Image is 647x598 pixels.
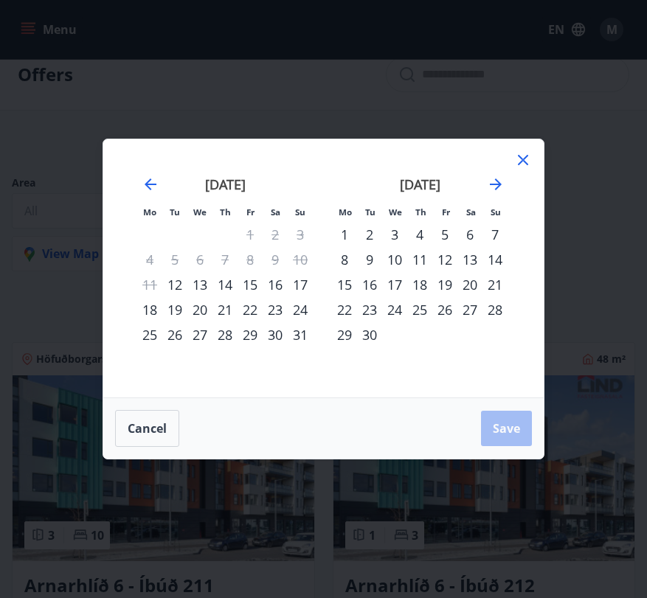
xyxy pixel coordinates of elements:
[382,247,407,272] td: Choose Wednesday, September 10, 2025 as your check-in date. It’s available.
[263,272,288,297] div: 16
[432,247,457,272] td: Choose Friday, September 12, 2025 as your check-in date. It’s available.
[357,322,382,347] td: Choose Tuesday, September 30, 2025 as your check-in date. It’s available.
[339,206,352,218] small: Mo
[205,175,246,193] strong: [DATE]
[263,322,288,347] td: Choose Saturday, August 30, 2025 as your check-in date. It’s available.
[263,247,288,272] td: Not available. Saturday, August 9, 2025
[442,206,450,218] small: Fr
[432,272,457,297] div: 19
[357,247,382,272] div: 9
[295,206,305,218] small: Su
[212,272,238,297] div: 14
[482,222,508,247] div: 7
[332,272,357,297] td: Choose Monday, September 15, 2025 as your check-in date. It’s available.
[220,206,231,218] small: Th
[238,272,263,297] td: Choose Friday, August 15, 2025 as your check-in date. It’s available.
[407,222,432,247] div: 4
[162,272,187,297] td: Choose Tuesday, August 12, 2025 as your check-in date. It’s available.
[162,272,187,297] div: 12
[457,222,482,247] td: Choose Saturday, September 6, 2025 as your check-in date. It’s available.
[357,272,382,297] div: 16
[457,297,482,322] div: 27
[400,175,440,193] strong: [DATE]
[357,272,382,297] td: Choose Tuesday, September 16, 2025 as your check-in date. It’s available.
[407,297,432,322] td: Choose Thursday, September 25, 2025 as your check-in date. It’s available.
[137,322,162,347] td: Choose Monday, August 25, 2025 as your check-in date. It’s available.
[288,272,313,297] div: 17
[263,297,288,322] td: Choose Saturday, August 23, 2025 as your check-in date. It’s available.
[187,272,212,297] div: 13
[432,222,457,247] div: 5
[212,247,238,272] td: Not available. Thursday, August 7, 2025
[332,222,357,247] td: Choose Monday, September 1, 2025 as your check-in date. It’s available.
[482,297,508,322] td: Choose Sunday, September 28, 2025 as your check-in date. It’s available.
[142,175,159,193] div: Move backward to switch to the previous month.
[288,222,313,247] td: Not available. Sunday, August 3, 2025
[187,322,212,347] div: 27
[432,247,457,272] div: 12
[357,297,382,322] td: Choose Tuesday, September 23, 2025 as your check-in date. It’s available.
[143,206,156,218] small: Mo
[457,272,482,297] td: Choose Saturday, September 20, 2025 as your check-in date. It’s available.
[415,206,426,218] small: Th
[115,410,179,447] button: Cancel
[482,247,508,272] div: 14
[482,272,508,297] div: 21
[187,272,212,297] td: Choose Wednesday, August 13, 2025 as your check-in date. It’s available.
[365,206,376,218] small: Tu
[357,297,382,322] div: 23
[137,297,162,322] td: Choose Monday, August 18, 2025 as your check-in date. It’s available.
[263,222,288,247] td: Not available. Saturday, August 2, 2025
[382,272,407,297] div: 17
[457,272,482,297] div: 20
[288,322,313,347] div: 31
[193,206,207,218] small: We
[263,297,288,322] div: 23
[466,206,476,218] small: Sa
[332,247,357,272] div: 8
[357,247,382,272] td: Choose Tuesday, September 9, 2025 as your check-in date. It’s available.
[332,322,357,347] td: Choose Monday, September 29, 2025 as your check-in date. It’s available.
[137,297,162,322] div: 18
[271,206,280,218] small: Sa
[128,420,167,437] span: Cancel
[162,297,187,322] td: Choose Tuesday, August 19, 2025 as your check-in date. It’s available.
[332,297,357,322] td: Choose Monday, September 22, 2025 as your check-in date. It’s available.
[382,247,407,272] div: 10
[382,297,407,322] div: 24
[238,297,263,322] div: 22
[407,247,432,272] td: Choose Thursday, September 11, 2025 as your check-in date. It’s available.
[212,297,238,322] div: 21
[332,247,357,272] td: Choose Monday, September 8, 2025 as your check-in date. It’s available.
[170,206,180,218] small: Tu
[389,206,402,218] small: We
[238,247,263,272] td: Not available. Friday, August 8, 2025
[407,222,432,247] td: Choose Thursday, September 4, 2025 as your check-in date. It’s available.
[212,322,238,347] td: Choose Thursday, August 28, 2025 as your check-in date. It’s available.
[288,272,313,297] td: Choose Sunday, August 17, 2025 as your check-in date. It’s available.
[482,272,508,297] td: Choose Sunday, September 21, 2025 as your check-in date. It’s available.
[162,297,187,322] div: 19
[407,297,432,322] div: 25
[482,297,508,322] div: 28
[187,322,212,347] td: Choose Wednesday, August 27, 2025 as your check-in date. It’s available.
[238,322,263,347] div: 29
[263,272,288,297] td: Choose Saturday, August 16, 2025 as your check-in date. It’s available.
[332,272,357,297] div: 15
[432,297,457,322] td: Choose Friday, September 26, 2025 as your check-in date. It’s available.
[457,247,482,272] td: Choose Saturday, September 13, 2025 as your check-in date. It’s available.
[187,297,212,322] td: Choose Wednesday, August 20, 2025 as your check-in date. It’s available.
[357,322,382,347] div: 30
[332,222,357,247] div: 1
[432,222,457,247] td: Choose Friday, September 5, 2025 as your check-in date. It’s available.
[162,322,187,347] div: 26
[288,247,313,272] td: Not available. Sunday, August 10, 2025
[238,322,263,347] td: Choose Friday, August 29, 2025 as your check-in date. It’s available.
[382,222,407,247] div: 3
[487,175,505,193] div: Move forward to switch to the next month.
[382,297,407,322] td: Choose Wednesday, September 24, 2025 as your check-in date. It’s available.
[288,297,313,322] div: 24
[238,222,263,247] td: Not available. Friday, August 1, 2025
[263,322,288,347] div: 30
[432,272,457,297] td: Choose Friday, September 19, 2025 as your check-in date. It’s available.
